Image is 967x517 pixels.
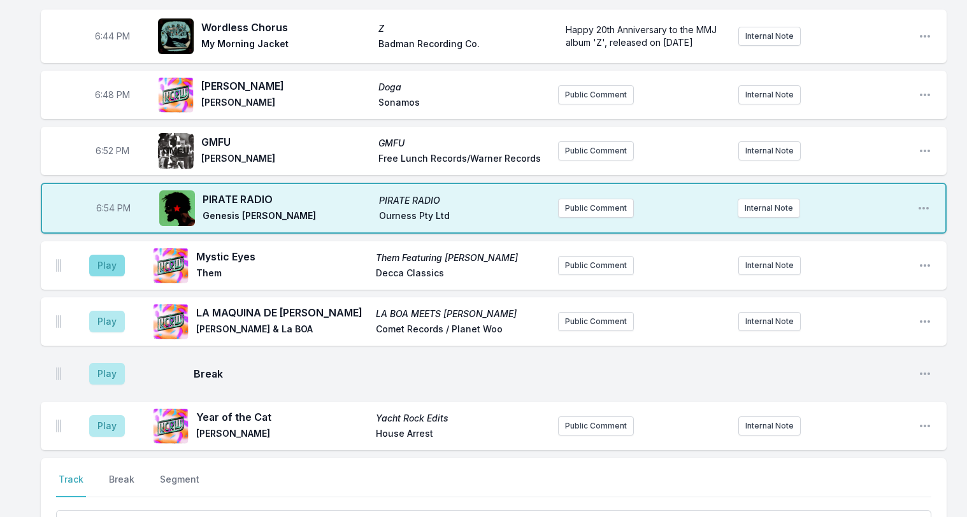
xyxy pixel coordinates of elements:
[56,315,61,328] img: Drag Handle
[376,427,548,443] span: House Arrest
[566,24,719,48] span: Happy 20th Anniversary to the MMJ album 'Z', released on [DATE]
[201,134,371,150] span: GMFU
[378,96,548,111] span: Sonamos
[158,77,194,113] img: Doga
[95,89,130,101] span: Timestamp
[376,251,548,264] span: Them Featuring [PERSON_NAME]
[376,412,548,425] span: Yacht Rock Edits
[201,78,371,94] span: [PERSON_NAME]
[919,30,931,43] button: Open playlist item options
[201,152,371,167] span: [PERSON_NAME]
[56,420,61,432] img: Drag Handle
[919,145,931,157] button: Open playlist item options
[379,209,548,225] span: Ourness Pty Ltd
[203,192,371,207] span: PIRATE RADIO
[738,85,801,104] button: Internal Note
[738,199,800,218] button: Internal Note
[95,30,130,43] span: Timestamp
[196,323,368,338] span: [PERSON_NAME] & La BOA
[89,415,125,437] button: Play
[558,85,634,104] button: Public Comment
[201,38,371,53] span: My Morning Jacket
[738,416,801,436] button: Internal Note
[919,259,931,272] button: Open playlist item options
[919,420,931,432] button: Open playlist item options
[378,81,548,94] span: Doga
[196,409,368,425] span: Year of the Cat
[558,312,634,331] button: Public Comment
[194,366,908,381] span: Break
[738,256,801,275] button: Internal Note
[153,304,189,339] img: LA BOA MEETS TONY ALLEN
[558,141,634,160] button: Public Comment
[157,473,202,497] button: Segment
[919,315,931,328] button: Open playlist item options
[203,209,371,225] span: Genesis [PERSON_NAME]
[159,190,195,226] img: PIRATE RADIO
[196,249,368,264] span: Mystic Eyes
[378,137,548,150] span: GMFU
[196,305,368,320] span: LA MAQUINA DE [PERSON_NAME]
[153,408,189,444] img: Yacht Rock Edits
[376,267,548,282] span: Decca Classics
[106,473,137,497] button: Break
[201,20,371,35] span: Wordless Chorus
[376,308,548,320] span: LA BOA MEETS [PERSON_NAME]
[378,22,548,35] span: Z
[379,194,548,207] span: PIRATE RADIO
[196,267,368,282] span: Them
[919,367,931,380] button: Open playlist item options
[56,367,61,380] img: Drag Handle
[376,323,548,338] span: Comet Records / Planet Woo
[96,202,131,215] span: Timestamp
[56,259,61,272] img: Drag Handle
[56,473,86,497] button: Track
[558,416,634,436] button: Public Comment
[558,199,634,218] button: Public Comment
[96,145,129,157] span: Timestamp
[89,311,125,332] button: Play
[89,255,125,276] button: Play
[201,96,371,111] span: [PERSON_NAME]
[158,133,194,169] img: GMFU
[196,427,368,443] span: [PERSON_NAME]
[89,363,125,385] button: Play
[917,202,930,215] button: Open playlist item options
[738,27,801,46] button: Internal Note
[738,141,801,160] button: Internal Note
[738,312,801,331] button: Internal Note
[378,38,548,53] span: Badman Recording Co.
[558,256,634,275] button: Public Comment
[919,89,931,101] button: Open playlist item options
[158,18,194,54] img: Z
[378,152,548,167] span: Free Lunch Records/Warner Records
[153,248,189,283] img: Them Featuring Van Morrison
